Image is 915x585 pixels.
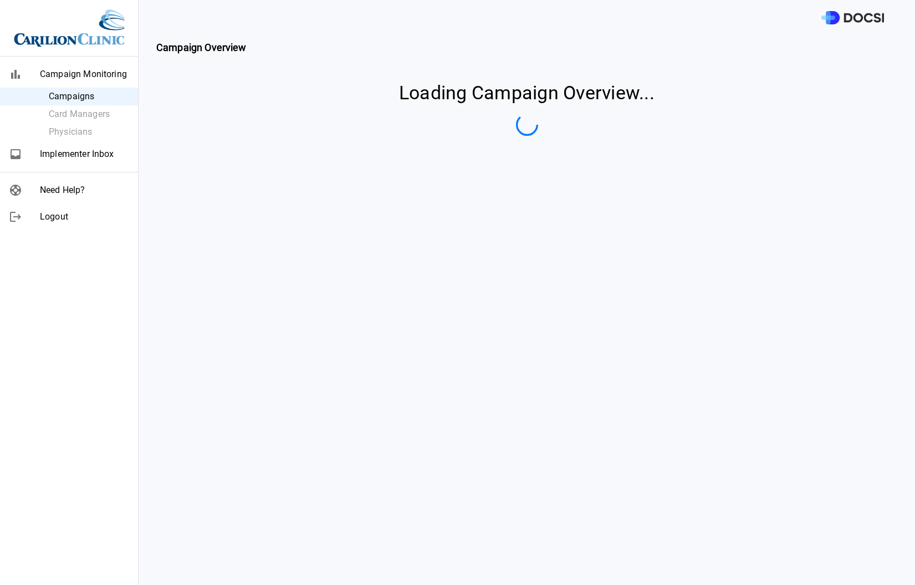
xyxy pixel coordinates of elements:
[156,42,247,53] strong: Campaign Overview
[40,147,129,161] span: Implementer Inbox
[14,9,125,47] img: Site Logo
[40,68,129,81] span: Campaign Monitoring
[40,210,129,223] span: Logout
[399,82,655,105] h4: Loading Campaign Overview...
[821,11,884,25] img: DOCSI Logo
[49,90,129,103] span: Campaigns
[40,184,129,197] span: Need Help?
